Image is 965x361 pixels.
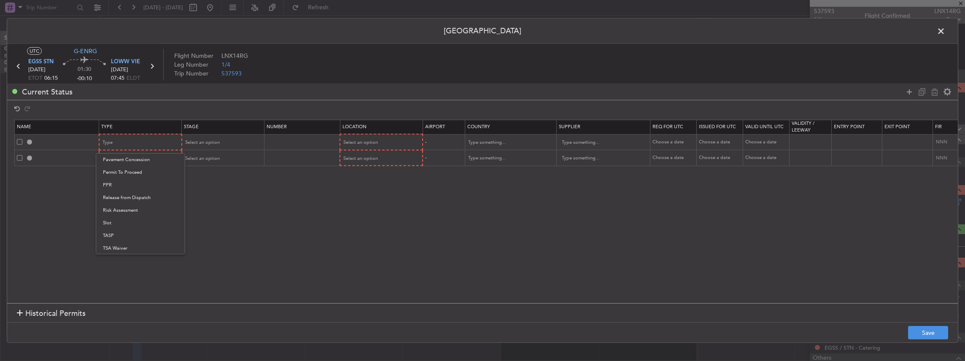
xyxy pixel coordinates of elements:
[103,154,178,166] span: Pavement Concession
[103,242,178,255] span: TSA Waiver
[103,166,178,179] span: Permit To Proceed
[103,204,178,217] span: Risk Assessment
[103,191,178,204] span: Release from Dispatch
[103,179,178,191] span: PPR
[103,217,178,229] span: Slot
[103,229,178,242] span: TASP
